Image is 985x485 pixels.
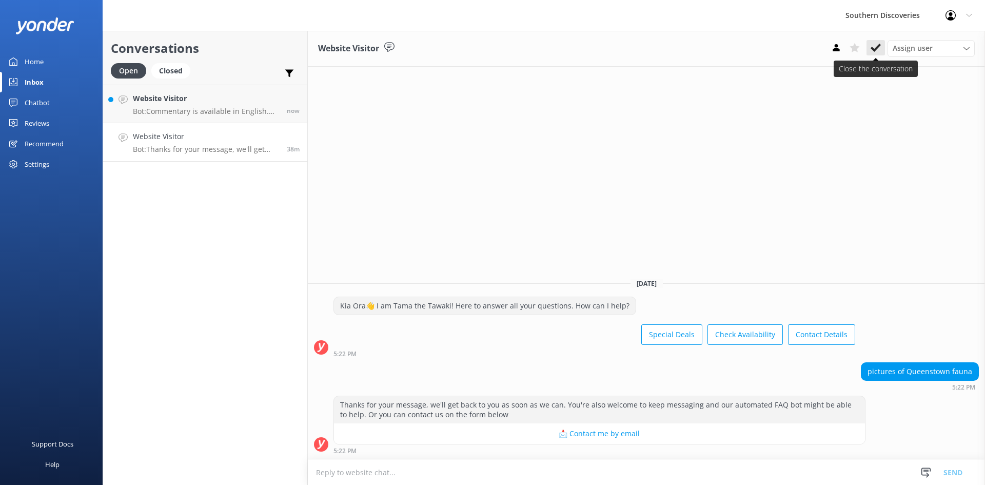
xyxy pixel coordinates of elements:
[32,434,73,454] div: Support Docs
[318,42,379,55] h3: Website Visitor
[333,447,865,454] div: Sep 12 2025 05:22pm (UTC +12:00) Pacific/Auckland
[103,85,307,123] a: Website VisitorBot:Commentary is available in English. However, we have a multi-lingual app avail...
[133,93,279,104] h4: Website Visitor
[888,40,975,56] div: Assign User
[952,384,975,391] strong: 5:22 PM
[15,17,74,34] img: yonder-white-logo.png
[25,92,50,113] div: Chatbot
[151,63,190,79] div: Closed
[25,113,49,133] div: Reviews
[333,350,855,357] div: Sep 12 2025 05:22pm (UTC +12:00) Pacific/Auckland
[861,363,978,380] div: pictures of Queenstown fauna
[788,324,855,345] button: Contact Details
[103,123,307,162] a: Website VisitorBot:Thanks for your message, we'll get back to you as soon as we can. You're also ...
[861,383,979,391] div: Sep 12 2025 05:22pm (UTC +12:00) Pacific/Auckland
[111,65,151,76] a: Open
[151,65,195,76] a: Closed
[334,396,865,423] div: Thanks for your message, we'll get back to you as soon as we can. You're also welcome to keep mes...
[333,351,357,357] strong: 5:22 PM
[133,131,279,142] h4: Website Visitor
[893,43,933,54] span: Assign user
[25,51,44,72] div: Home
[25,154,49,174] div: Settings
[334,423,865,444] button: 📩 Contact me by email
[707,324,783,345] button: Check Availability
[111,63,146,79] div: Open
[25,133,64,154] div: Recommend
[333,448,357,454] strong: 5:22 PM
[25,72,44,92] div: Inbox
[287,106,300,115] span: Sep 12 2025 06:00pm (UTC +12:00) Pacific/Auckland
[133,145,279,154] p: Bot: Thanks for your message, we'll get back to you as soon as we can. You're also welcome to kee...
[334,297,636,315] div: Kia Ora👋 I am Tama the Tawaki! Here to answer all your questions. How can I help?
[287,145,300,153] span: Sep 12 2025 05:22pm (UTC +12:00) Pacific/Auckland
[45,454,60,475] div: Help
[133,107,279,116] p: Bot: Commentary is available in English. However, we have a multi-lingual app available on all of...
[641,324,702,345] button: Special Deals
[631,279,663,288] span: [DATE]
[111,38,300,58] h2: Conversations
